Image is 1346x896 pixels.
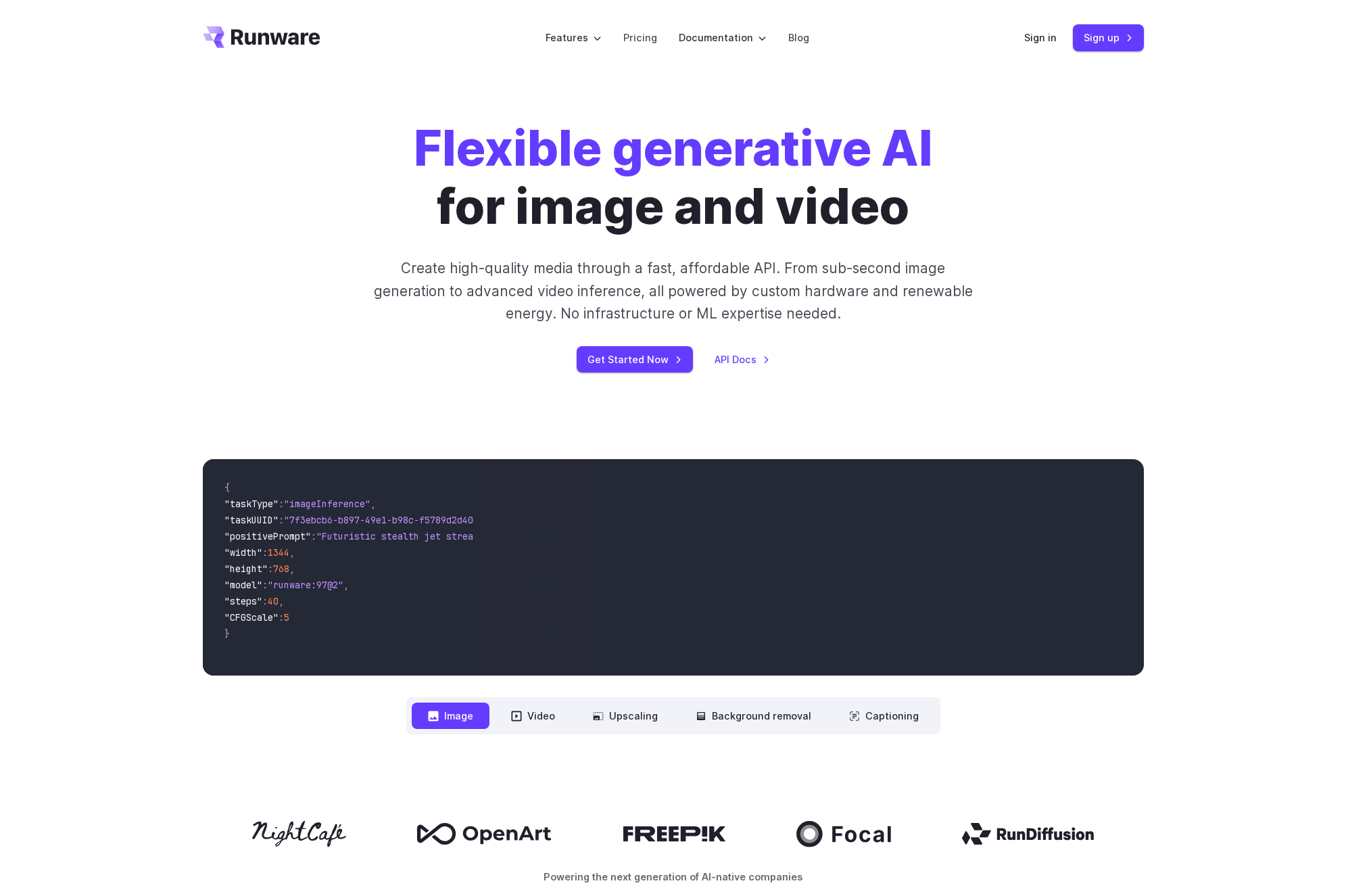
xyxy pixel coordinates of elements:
span: { [224,481,230,494]
a: Go to / [203,26,320,48]
span: 768 [273,563,289,575]
h1: for image and video [414,119,933,235]
span: 40 [268,595,279,607]
span: "CFGScale" [224,611,279,623]
span: , [289,563,295,575]
span: "width" [224,546,262,559]
span: : [279,498,284,510]
span: "Futuristic stealth jet streaking through a neon-lit cityscape with glowing purple exhaust" [316,530,809,542]
a: Blog [788,30,809,45]
a: API Docs [715,352,770,367]
p: Powering the next generation of AI-native companies [203,869,1144,885]
span: "7f3ebcb6-b897-49e1-b98c-f5789d2d40d7" [284,514,489,526]
span: } [224,628,230,640]
button: Upscaling [577,703,674,729]
span: , [370,498,376,510]
a: Get Started Now [577,346,693,373]
span: "runware:97@2" [268,579,343,591]
label: Documentation [679,30,767,45]
span: : [262,595,268,607]
span: : [279,611,284,623]
a: Pricing [623,30,657,45]
button: Image [412,703,489,729]
span: "height" [224,563,268,575]
span: , [343,579,349,591]
p: Create high-quality media through a fast, affordable API. From sub-second image generation to adv... [372,257,974,325]
span: : [279,514,284,526]
span: "model" [224,579,262,591]
span: "steps" [224,595,262,607]
span: "taskUUID" [224,514,279,526]
span: , [289,546,295,559]
span: , [279,595,284,607]
span: "imageInference" [284,498,370,510]
span: : [262,579,268,591]
span: : [311,530,316,542]
span: : [268,563,273,575]
span: 5 [284,611,289,623]
label: Features [546,30,602,45]
span: 1344 [268,546,289,559]
span: "taskType" [224,498,279,510]
button: Video [495,703,571,729]
span: : [262,546,268,559]
a: Sign up [1073,24,1144,51]
strong: Flexible generative AI [414,118,933,177]
a: Sign in [1024,30,1057,45]
span: "positivePrompt" [224,530,311,542]
button: Background removal [679,703,827,729]
button: Captioning [833,703,935,729]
